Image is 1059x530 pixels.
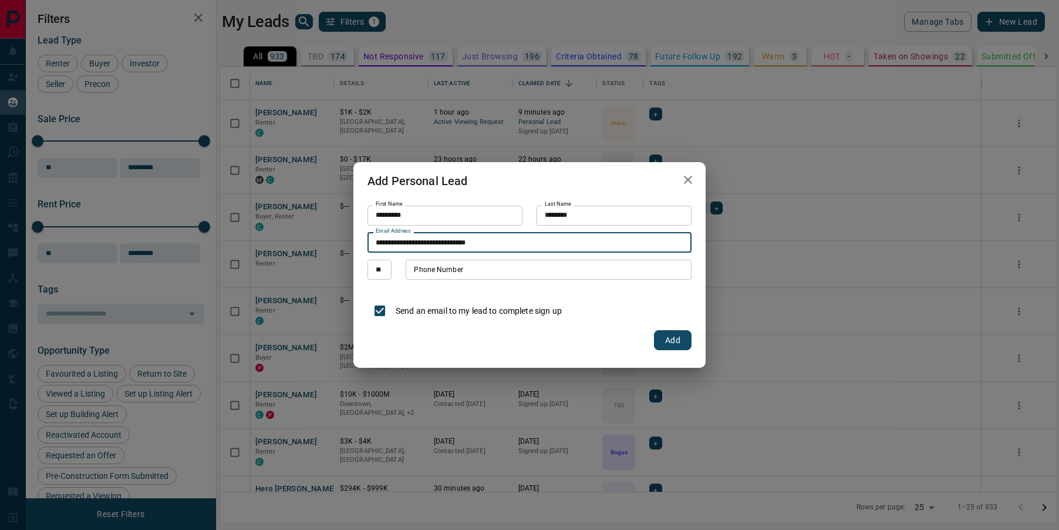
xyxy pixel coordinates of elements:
label: Last Name [545,200,571,208]
button: Add [654,330,692,350]
label: Email Address [376,227,411,235]
h2: Add Personal Lead [353,162,482,200]
p: Send an email to my lead to complete sign up [396,305,562,317]
label: First Name [376,200,403,208]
